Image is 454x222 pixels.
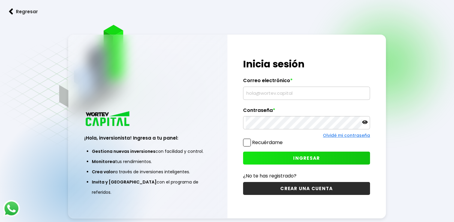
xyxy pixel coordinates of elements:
a: ¿No te has registrado?CREAR UNA CUENTA [243,172,370,195]
img: logo_wortev_capital [84,110,132,128]
span: Invita y [GEOGRAPHIC_DATA] [92,179,157,185]
button: INGRESAR [243,152,370,165]
li: a través de inversiones inteligentes. [92,167,204,177]
label: Correo electrónico [243,78,370,87]
h3: ¡Hola, inversionista! Ingresa a tu panel: [84,134,211,141]
span: Monitorea [92,159,115,165]
li: tus rendimientos. [92,156,204,167]
a: Olvidé mi contraseña [323,132,370,138]
span: Crea valor [92,169,115,175]
label: Recuérdame [252,139,283,146]
li: con facilidad y control. [92,146,204,156]
input: hola@wortev.capital [246,87,367,100]
p: ¿No te has registrado? [243,172,370,180]
label: Contraseña [243,107,370,116]
button: CREAR UNA CUENTA [243,182,370,195]
span: INGRESAR [293,155,320,161]
span: Gestiona nuevas inversiones [92,148,155,154]
img: logos_whatsapp-icon.242b2217.svg [3,200,20,217]
h1: Inicia sesión [243,57,370,71]
img: flecha izquierda [9,8,13,15]
li: con el programa de referidos. [92,177,204,197]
